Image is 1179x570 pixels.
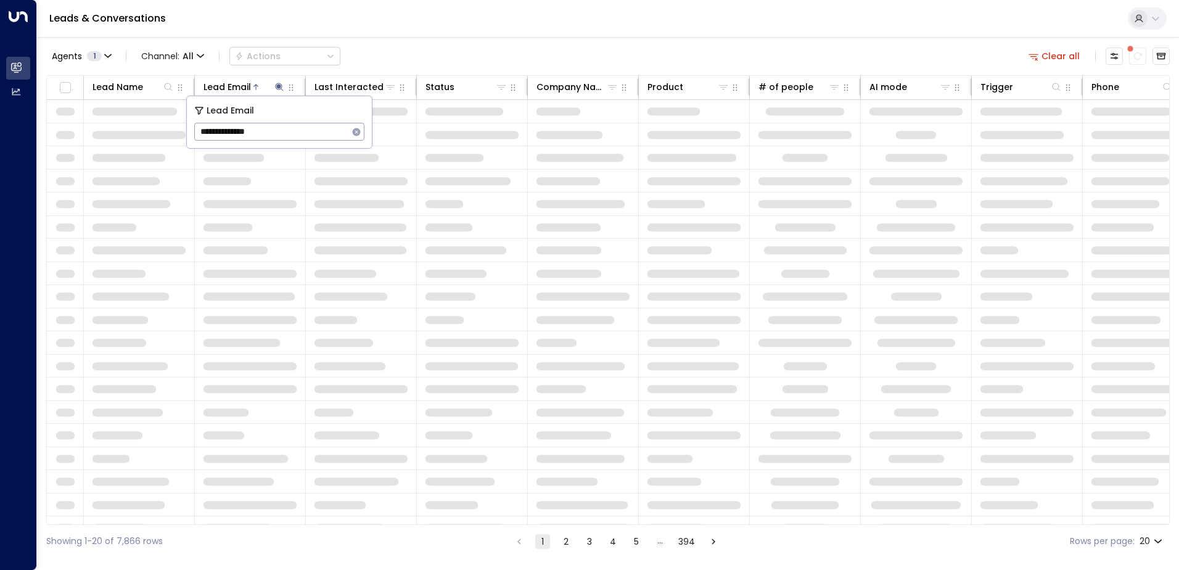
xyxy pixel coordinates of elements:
div: 20 [1140,532,1165,550]
button: page 1 [535,534,550,549]
button: Channel:All [136,47,209,65]
div: Last Interacted [314,80,384,94]
button: Archived Leads [1152,47,1170,65]
div: Showing 1-20 of 7,866 rows [46,535,163,548]
button: Go to page 394 [676,534,697,549]
button: Actions [229,47,340,65]
div: Lead Email [203,80,251,94]
div: Button group with a nested menu [229,47,340,65]
nav: pagination navigation [511,534,721,549]
div: … [652,534,667,549]
div: Actions [235,51,281,62]
button: Go to page 2 [559,534,573,549]
span: All [183,51,194,61]
a: Leads & Conversations [49,11,166,25]
span: Channel: [136,47,209,65]
label: Rows per page: [1070,535,1135,548]
div: Lead Name [92,80,175,94]
button: Go to page 3 [582,534,597,549]
div: Product [647,80,729,94]
div: Company Name [536,80,606,94]
div: # of people [758,80,813,94]
div: Last Interacted [314,80,396,94]
button: Go to page 4 [606,534,620,549]
span: 1 [87,51,102,61]
button: Clear all [1024,47,1085,65]
button: Agents1 [46,47,116,65]
div: Trigger [980,80,1062,94]
span: Lead Email [207,104,254,118]
div: # of people [758,80,840,94]
div: Status [425,80,507,94]
div: Product [647,80,683,94]
span: There are new threads available. Refresh the grid to view the latest updates. [1129,47,1146,65]
div: Phone [1091,80,1119,94]
div: Lead Name [92,80,143,94]
span: Agents [52,52,82,60]
div: AI mode [869,80,907,94]
button: Customize [1106,47,1123,65]
div: Trigger [980,80,1013,94]
div: AI mode [869,80,951,94]
div: Company Name [536,80,618,94]
div: Status [425,80,454,94]
div: Lead Email [203,80,286,94]
button: Go to next page [706,534,721,549]
button: Go to page 5 [629,534,644,549]
div: Phone [1091,80,1173,94]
